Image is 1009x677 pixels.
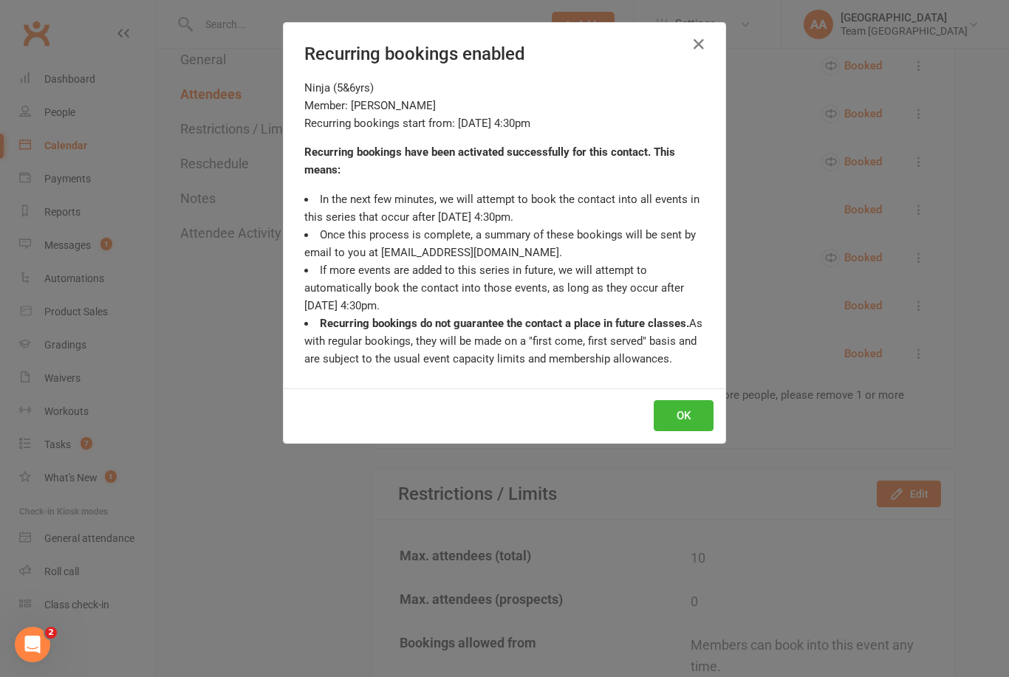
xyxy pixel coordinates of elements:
[654,400,714,431] button: OK
[45,627,57,639] span: 2
[687,32,711,56] button: Close
[304,79,705,97] div: Ninja (5&6yrs)
[304,44,705,64] h4: Recurring bookings enabled
[15,627,50,662] iframe: Intercom live chat
[320,317,689,330] strong: Recurring bookings do not guarantee the contact a place in future classes.
[304,190,705,226] li: In the next few minutes, we will attempt to book the contact into all events in this series that ...
[304,261,705,315] li: If more events are added to this series in future, we will attempt to automatically book the cont...
[304,97,705,114] div: Member: [PERSON_NAME]
[304,226,705,261] li: Once this process is complete, a summary of these bookings will be sent by email to you at [EMAIL...
[304,145,675,176] strong: Recurring bookings have been activated successfully for this contact. This means:
[304,114,705,132] div: Recurring bookings start from: [DATE] 4:30pm
[304,315,705,368] li: As with regular bookings, they will be made on a "first come, first served" basis and are subject...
